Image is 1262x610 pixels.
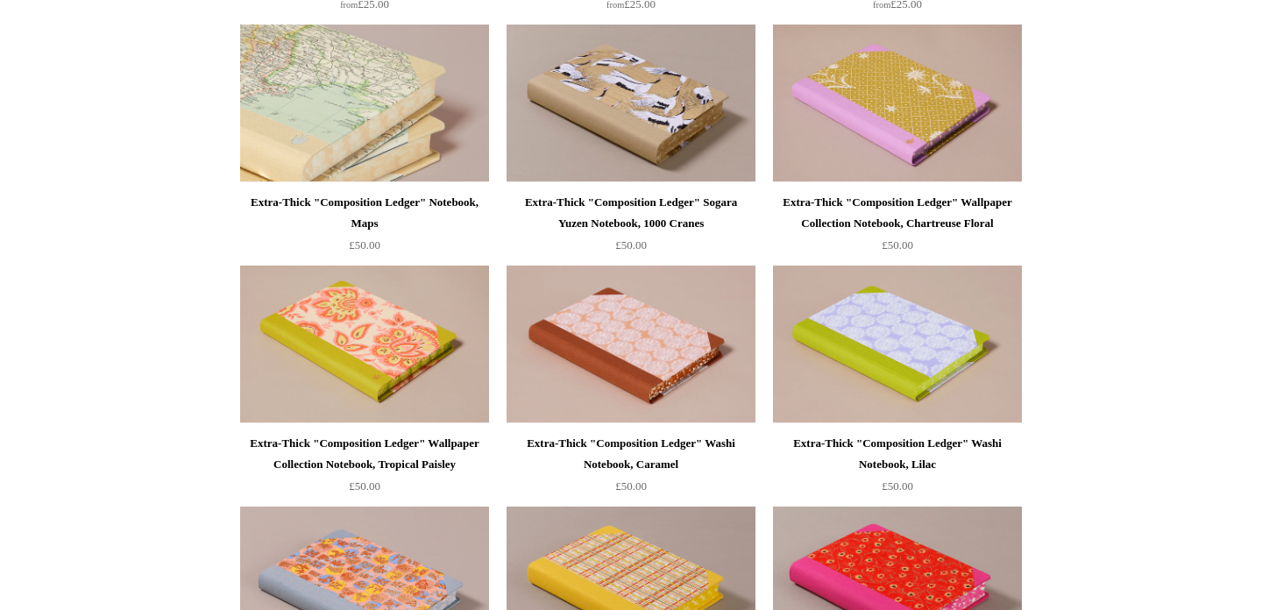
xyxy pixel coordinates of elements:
span: £50.00 [882,479,913,493]
div: Extra-Thick "Composition Ledger" Washi Notebook, Caramel [511,433,751,475]
a: Extra-Thick "Composition Ledger" Wallpaper Collection Notebook, Tropical Paisley Extra-Thick "Com... [240,266,489,423]
img: Extra-Thick "Composition Ledger" Notebook, Maps [240,25,489,182]
div: Extra-Thick "Composition Ledger" Wallpaper Collection Notebook, Tropical Paisley [245,433,485,475]
img: Extra-Thick "Composition Ledger" Wallpaper Collection Notebook, Chartreuse Floral [773,25,1022,182]
a: Extra-Thick "Composition Ledger" Wallpaper Collection Notebook, Chartreuse Floral Extra-Thick "Co... [773,25,1022,182]
img: Extra-Thick "Composition Ledger" Washi Notebook, Caramel [507,266,755,423]
img: Extra-Thick "Composition Ledger" Washi Notebook, Lilac [773,266,1022,423]
div: Extra-Thick "Composition Ledger" Notebook, Maps [245,192,485,234]
a: Extra-Thick "Composition Ledger" Wallpaper Collection Notebook, Tropical Paisley £50.00 [240,433,489,505]
span: £50.00 [615,479,647,493]
span: £50.00 [615,238,647,252]
a: Extra-Thick "Composition Ledger" Washi Notebook, Caramel Extra-Thick "Composition Ledger" Washi N... [507,266,755,423]
div: Extra-Thick "Composition Ledger" Wallpaper Collection Notebook, Chartreuse Floral [777,192,1017,234]
a: Extra-Thick "Composition Ledger" Sogara Yuzen Notebook, 1000 Cranes Extra-Thick "Composition Ledg... [507,25,755,182]
a: Extra-Thick "Composition Ledger" Washi Notebook, Caramel £50.00 [507,433,755,505]
img: Extra-Thick "Composition Ledger" Wallpaper Collection Notebook, Tropical Paisley [240,266,489,423]
a: Extra-Thick "Composition Ledger" Sogara Yuzen Notebook, 1000 Cranes £50.00 [507,192,755,264]
a: Extra-Thick "Composition Ledger" Washi Notebook, Lilac Extra-Thick "Composition Ledger" Washi Not... [773,266,1022,423]
span: £50.00 [882,238,913,252]
a: Extra-Thick "Composition Ledger" Notebook, Maps Extra-Thick "Composition Ledger" Notebook, Maps [240,25,489,182]
img: Extra-Thick "Composition Ledger" Sogara Yuzen Notebook, 1000 Cranes [507,25,755,182]
span: £50.00 [349,479,380,493]
a: Extra-Thick "Composition Ledger" Notebook, Maps £50.00 [240,192,489,264]
a: Extra-Thick "Composition Ledger" Washi Notebook, Lilac £50.00 [773,433,1022,505]
a: Extra-Thick "Composition Ledger" Wallpaper Collection Notebook, Chartreuse Floral £50.00 [773,192,1022,264]
div: Extra-Thick "Composition Ledger" Sogara Yuzen Notebook, 1000 Cranes [511,192,751,234]
span: £50.00 [349,238,380,252]
div: Extra-Thick "Composition Ledger" Washi Notebook, Lilac [777,433,1017,475]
